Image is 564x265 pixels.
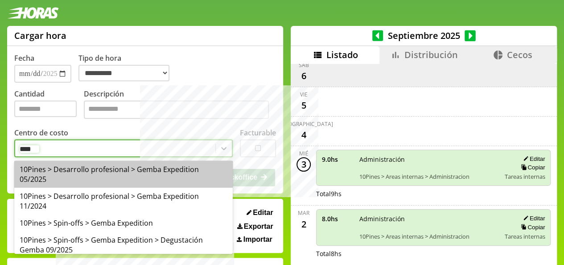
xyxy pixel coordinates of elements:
[300,91,307,98] div: vie
[507,49,532,61] span: Cecos
[243,236,272,244] span: Importar
[14,89,84,122] label: Cantidad
[520,155,545,163] button: Editar
[504,232,545,240] span: Tareas internas
[404,49,458,61] span: Distribución
[504,172,545,181] span: Tareas internas
[326,49,358,61] span: Listado
[78,53,177,83] label: Tipo de hora
[359,215,498,223] span: Administración
[520,215,545,222] button: Editar
[253,209,273,217] span: Editar
[296,69,311,83] div: 6
[518,164,545,171] button: Copiar
[322,155,353,164] span: 9.0 hs
[296,157,311,172] div: 3
[14,231,233,258] div: 10Pines > Spin-offs > Gemba Expedition > Degustación Gemba 09/2025
[316,189,551,198] div: Total 9 hs
[84,89,276,122] label: Descripción
[14,128,68,138] label: Centro de costo
[14,29,66,42] h1: Cargar hora
[14,161,233,188] div: 10Pines > Desarrollo profesional > Gemba Expedition 05/2025
[298,61,309,69] div: sáb
[14,215,233,231] div: 10Pines > Spin-offs > Gemba Expedition
[359,172,498,181] span: 10Pines > Areas internas > Administracion
[316,249,551,258] div: Total 8 hs
[298,209,309,217] div: mar
[296,217,311,231] div: 2
[240,128,276,138] label: Facturable
[296,98,311,113] div: 5
[383,29,465,42] span: Septiembre 2025
[244,223,273,231] span: Exportar
[274,120,333,128] div: [DEMOGRAPHIC_DATA]
[78,65,169,81] select: Tipo de hora
[235,222,276,231] button: Exportar
[359,232,498,240] span: 10Pines > Areas internas > Administracion
[14,101,77,117] input: Cantidad
[84,101,269,119] textarea: Descripción
[518,223,545,231] button: Copiar
[299,150,308,157] div: mié
[14,53,34,63] label: Fecha
[14,188,233,215] div: 10Pines > Desarrollo profesional > Gemba Expedition 11/2024
[359,155,498,164] span: Administración
[244,208,276,217] button: Editar
[7,7,59,19] img: logotipo
[322,215,353,223] span: 8.0 hs
[296,128,311,142] div: 4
